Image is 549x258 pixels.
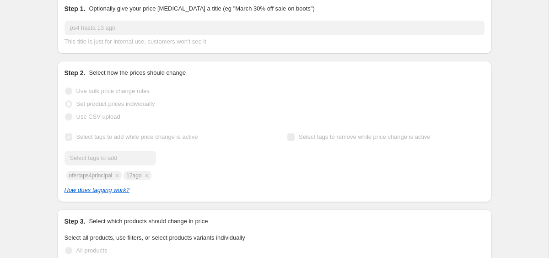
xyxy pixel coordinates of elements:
[89,4,314,13] p: Optionally give your price [MEDICAL_DATA] a title (eg "March 30% off sale on boots")
[65,217,86,226] h2: Step 3.
[76,133,198,140] span: Select tags to add while price change is active
[76,88,150,94] span: Use bulk price change rules
[65,151,156,165] input: Select tags to add
[65,68,86,77] h2: Step 2.
[76,113,120,120] span: Use CSV upload
[89,68,186,77] p: Select how the prices should change
[65,21,484,35] input: 30% off holiday sale
[65,234,245,241] span: Select all products, use filters, or select products variants individually
[89,217,208,226] p: Select which products should change in price
[299,133,431,140] span: Select tags to remove while price change is active
[65,4,86,13] h2: Step 1.
[76,247,108,254] span: All products
[76,100,155,107] span: Set product prices individually
[65,38,206,45] span: This title is just for internal use, customers won't see it
[65,187,129,193] a: How does tagging work?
